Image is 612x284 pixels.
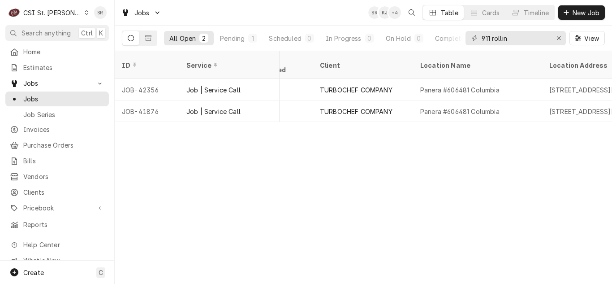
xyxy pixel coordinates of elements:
div: Panera #606481 Columbia [420,107,500,116]
div: All Open [169,34,196,43]
a: Go to Help Center [5,237,109,252]
div: Service [186,61,271,70]
span: Purchase Orders [23,140,104,150]
div: JOB-41876 [115,100,179,122]
div: CSI St. [PERSON_NAME] [23,8,82,17]
div: 0 [307,34,312,43]
div: Ken Jiricek's Avatar [379,6,391,19]
a: Go to Jobs [117,5,165,20]
div: C [8,6,21,19]
span: Home [23,47,104,57]
span: Create [23,269,44,276]
div: 0 [416,34,422,43]
button: Open search [405,5,419,20]
span: Ctrl [81,28,93,38]
span: Jobs [23,94,104,104]
a: Job Series [5,107,109,122]
div: ID [122,61,170,70]
div: 0 [367,34,372,43]
span: What's New [23,256,103,265]
div: Job | Service Call [186,107,241,116]
div: Table [441,8,458,17]
a: Purchase Orders [5,138,109,153]
button: New Job [558,5,605,20]
span: K [99,28,103,38]
div: Location Name [420,61,533,70]
div: Panera #606481 Columbia [420,85,500,95]
div: CSI St. Louis's Avatar [8,6,21,19]
a: Go to Pricebook [5,201,109,215]
button: Search anythingCtrlK [5,25,109,41]
div: Pending [220,34,245,43]
div: Client [320,61,404,70]
span: Vendors [23,172,104,181]
a: Clients [5,185,109,200]
div: Cards [482,8,500,17]
span: New Job [571,8,601,17]
div: 1 [250,34,255,43]
div: SR [94,6,107,19]
div: TURBOCHEF COMPANY [320,107,392,116]
div: KJ [379,6,391,19]
div: Date Received [255,56,304,74]
div: SR [368,6,381,19]
div: JOB-42356 [115,79,179,100]
div: Completed [435,34,469,43]
a: Estimates [5,60,109,75]
div: 2 [201,34,207,43]
a: Home [5,44,109,59]
a: Bills [5,153,109,168]
button: Erase input [552,31,566,45]
input: Keyword search [482,31,549,45]
div: Stephani Roth's Avatar [368,6,381,19]
a: Vendors [5,169,109,184]
span: Jobs [134,8,150,17]
div: In Progress [326,34,362,43]
span: Bills [23,156,104,166]
span: Invoices [23,125,104,134]
div: + 4 [388,6,401,19]
span: Estimates [23,63,104,72]
span: Help Center [23,240,103,249]
button: View [569,31,605,45]
a: Invoices [5,122,109,137]
span: Clients [23,188,104,197]
a: Go to What's New [5,253,109,268]
div: [DATE] [248,100,313,122]
div: Stephani Roth's Avatar [94,6,107,19]
a: Go to Jobs [5,76,109,91]
div: TURBOCHEF COMPANY [320,85,392,95]
a: Jobs [5,92,109,106]
div: On Hold [386,34,411,43]
div: Scheduled [269,34,301,43]
a: Reports [5,217,109,232]
span: C [99,268,103,277]
div: Timeline [524,8,549,17]
div: [DATE] [248,79,313,100]
span: Job Series [23,110,104,119]
span: Pricebook [23,203,91,213]
div: Job | Service Call [186,85,241,95]
span: Reports [23,220,104,229]
span: Jobs [23,79,91,88]
span: View [582,34,601,43]
span: Search anything [22,28,71,38]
